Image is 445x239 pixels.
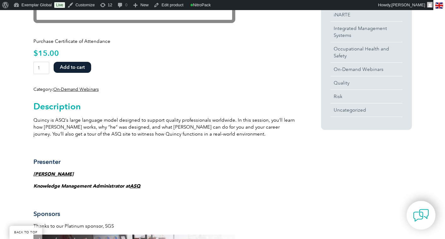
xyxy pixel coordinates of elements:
[33,117,298,137] p: Quincy is ASQ’s large language model designed to support quality professionals worldwide. In this...
[33,62,50,74] input: Product quantity
[331,103,402,117] a: Uncategorized
[33,101,298,111] h2: Description
[435,3,443,9] img: en
[33,223,298,230] p: Thanks to our Platinum sponsor, SGS
[33,171,73,177] a: [PERSON_NAME]
[33,49,59,58] bdi: 15.00
[33,49,38,58] span: $
[33,38,298,45] p: Purchase Certificate of Attendance
[331,76,402,90] a: Quality
[130,183,140,189] a: ASQ
[54,2,65,8] a: Live
[331,8,402,21] a: iNARTE
[391,3,425,7] span: [PERSON_NAME]
[33,210,298,218] h3: Sponsors
[331,42,402,62] a: Occupational Health and Safety
[33,183,140,189] strong: Knowledge Management Administrator at
[331,90,402,103] a: Risk
[331,22,402,42] a: Integrated Management Systems
[331,63,402,76] a: On-Demand Webinars
[33,158,298,166] h3: Presenter
[33,87,99,92] span: Category:
[9,226,42,239] a: BACK TO TOP
[413,207,429,223] img: contact-chat.png
[54,62,91,73] button: Add to cart
[53,87,99,92] a: On-Demand Webinars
